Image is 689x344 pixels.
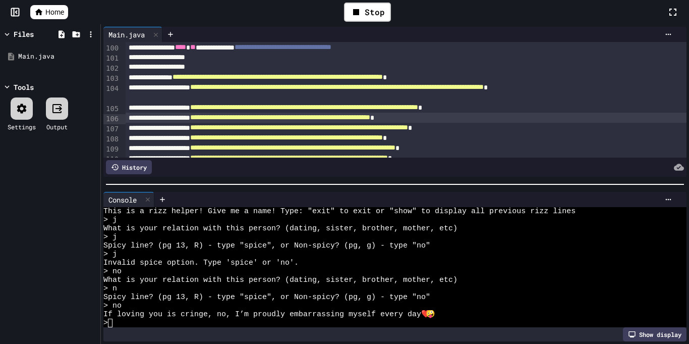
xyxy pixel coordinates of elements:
[46,122,68,131] div: Output
[103,250,117,259] span: > j
[18,52,97,62] div: Main.java
[106,160,152,174] div: History
[103,27,162,42] div: Main.java
[103,276,457,284] span: What is your relation with this person? (dating, sister, brother, mother, etc)
[103,267,122,276] span: > no
[103,134,120,144] div: 108
[103,207,576,216] span: This is a rizz helper! Give me a name! Type: "exit" to exit or "show" to display all previous riz...
[103,144,120,155] div: 109
[103,224,457,233] span: What is your relation with this person? (dating, sister, brother, mother, etc)
[103,216,117,224] span: > j
[103,124,120,134] div: 107
[103,64,120,74] div: 102
[103,54,120,64] div: 101
[45,7,64,17] span: Home
[103,284,117,293] span: > n
[103,293,430,302] span: Spicy line? (pg 13, R) - type "spice", or Non-spicy? (pg, g) - type "no"
[103,302,122,310] span: > no
[103,114,120,124] div: 106
[103,241,430,250] span: Spicy line? (pg 13, R) - type "spice", or Non-spicy? (pg, g) - type "no"
[103,259,299,267] span: Invalid spice option. Type 'spice' or 'no'.
[623,327,686,341] div: Show display
[8,122,36,131] div: Settings
[103,319,108,327] span: >
[103,74,120,84] div: 103
[103,194,142,205] div: Console
[103,84,120,104] div: 104
[14,82,34,92] div: Tools
[103,192,154,207] div: Console
[103,310,421,319] span: If loving you is cringe, no, I’m proudly embarrassing myself every day
[103,104,120,114] div: 105
[103,29,150,40] div: Main.java
[421,310,431,319] span: ❤️🤪
[344,3,391,22] div: Stop
[14,29,34,39] div: Files
[103,155,120,165] div: 110
[30,5,68,19] a: Home
[103,43,120,54] div: 100
[103,233,117,241] span: > j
